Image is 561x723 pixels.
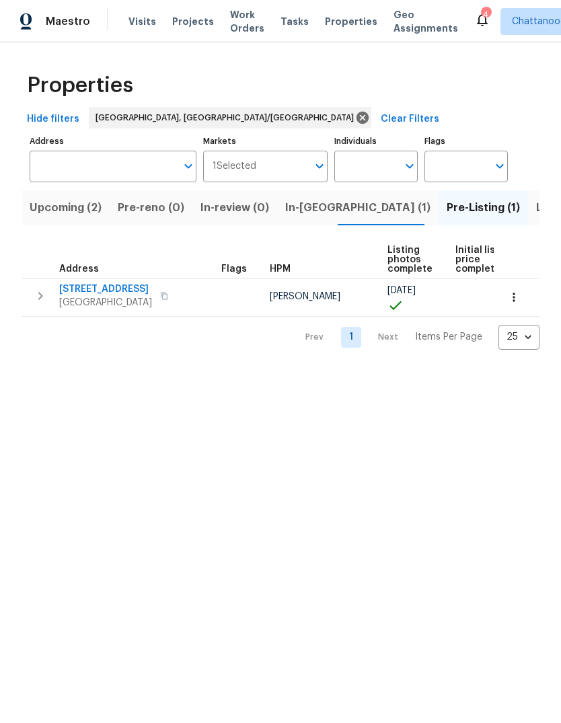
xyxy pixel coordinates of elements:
[334,137,418,145] label: Individuals
[172,15,214,28] span: Projects
[280,17,309,26] span: Tasks
[394,8,458,35] span: Geo Assignments
[341,327,361,348] a: Goto page 1
[325,15,377,28] span: Properties
[203,137,328,145] label: Markets
[400,157,419,176] button: Open
[200,198,269,217] span: In-review (0)
[213,161,256,172] span: 1 Selected
[179,157,198,176] button: Open
[46,15,90,28] span: Maestro
[59,296,152,309] span: [GEOGRAPHIC_DATA]
[455,245,500,274] span: Initial list price complete
[293,325,539,350] nav: Pagination Navigation
[490,157,509,176] button: Open
[59,264,99,274] span: Address
[381,111,439,128] span: Clear Filters
[415,330,482,344] p: Items Per Page
[230,8,264,35] span: Work Orders
[30,198,102,217] span: Upcoming (2)
[96,111,359,124] span: [GEOGRAPHIC_DATA], [GEOGRAPHIC_DATA]/[GEOGRAPHIC_DATA]
[387,245,433,274] span: Listing photos complete
[270,264,291,274] span: HPM
[387,286,416,295] span: [DATE]
[27,111,79,128] span: Hide filters
[59,282,152,296] span: [STREET_ADDRESS]
[447,198,520,217] span: Pre-Listing (1)
[481,8,490,22] div: 4
[375,107,445,132] button: Clear Filters
[128,15,156,28] span: Visits
[22,107,85,132] button: Hide filters
[424,137,508,145] label: Flags
[310,157,329,176] button: Open
[30,137,196,145] label: Address
[27,79,133,92] span: Properties
[89,107,371,128] div: [GEOGRAPHIC_DATA], [GEOGRAPHIC_DATA]/[GEOGRAPHIC_DATA]
[285,198,431,217] span: In-[GEOGRAPHIC_DATA] (1)
[270,292,340,301] span: [PERSON_NAME]
[118,198,184,217] span: Pre-reno (0)
[498,319,539,354] div: 25
[221,264,247,274] span: Flags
